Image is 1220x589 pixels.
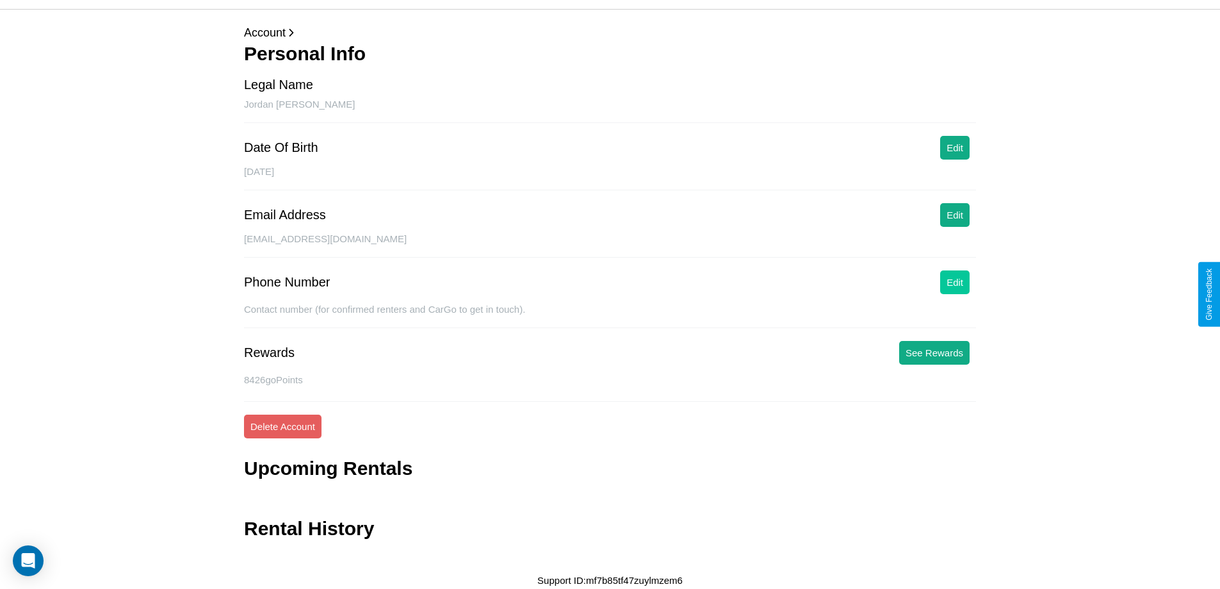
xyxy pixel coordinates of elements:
[940,136,970,160] button: Edit
[244,140,318,155] div: Date Of Birth
[1205,269,1214,320] div: Give Feedback
[244,99,976,123] div: Jordan [PERSON_NAME]
[244,166,976,190] div: [DATE]
[244,518,374,540] h3: Rental History
[244,458,412,479] h3: Upcoming Rentals
[899,341,970,365] button: See Rewards
[244,415,321,438] button: Delete Account
[537,572,683,589] p: Support ID: mf7b85tf47zuylmzem6
[244,304,976,328] div: Contact number (for confirmed renters and CarGo to get in touch).
[940,270,970,294] button: Edit
[940,203,970,227] button: Edit
[244,275,330,290] div: Phone Number
[244,371,976,388] p: 8426 goPoints
[13,545,44,576] div: Open Intercom Messenger
[244,22,976,43] p: Account
[244,233,976,258] div: [EMAIL_ADDRESS][DOMAIN_NAME]
[244,78,313,92] div: Legal Name
[244,43,976,65] h3: Personal Info
[244,208,326,222] div: Email Address
[244,345,295,360] div: Rewards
